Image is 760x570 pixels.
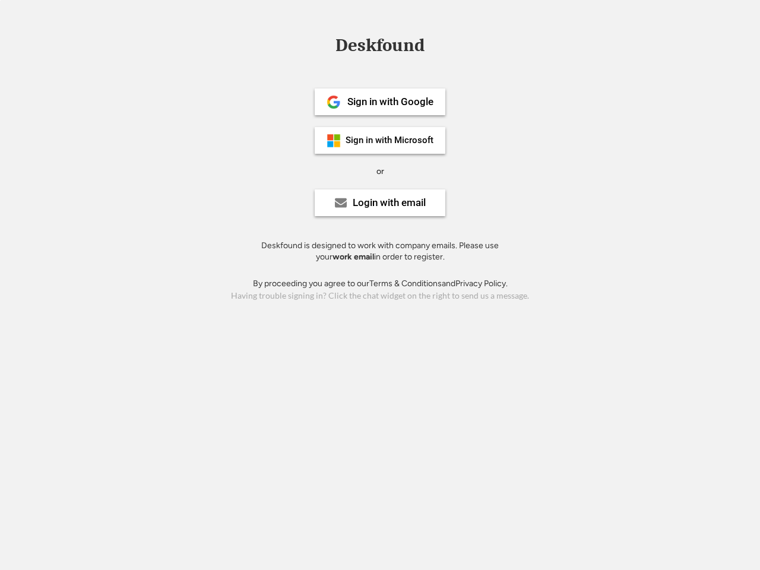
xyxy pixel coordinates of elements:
div: Login with email [353,198,426,208]
div: Deskfound [330,36,430,55]
div: Sign in with Google [347,97,433,107]
img: ms-symbollockup_mssymbol_19.png [327,134,341,148]
div: Sign in with Microsoft [346,136,433,145]
div: By proceeding you agree to our and [253,278,508,290]
div: or [376,166,384,178]
div: Deskfound is designed to work with company emails. Please use your in order to register. [246,240,514,263]
img: 1024px-Google__G__Logo.svg.png [327,95,341,109]
strong: work email [332,252,374,262]
a: Privacy Policy. [455,278,508,289]
a: Terms & Conditions [369,278,442,289]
